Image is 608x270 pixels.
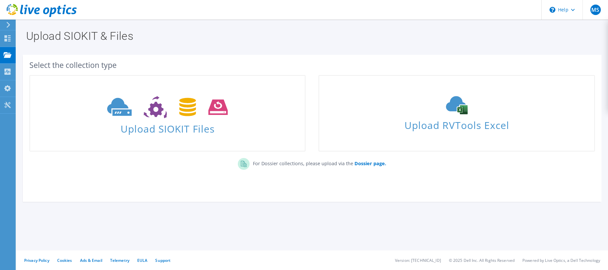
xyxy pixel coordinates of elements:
[319,75,595,151] a: Upload RVTools Excel
[395,258,441,263] li: Version: [TECHNICAL_ID]
[449,258,515,263] li: © 2025 Dell Inc. All Rights Reserved
[522,258,600,263] li: Powered by Live Optics, a Dell Technology
[590,5,601,15] span: MS
[354,160,386,167] b: Dossier page.
[550,7,555,13] svg: \n
[57,258,72,263] a: Cookies
[110,258,129,263] a: Telemetry
[250,158,386,167] p: For Dossier collections, please upload via the
[353,160,386,167] a: Dossier page.
[137,258,147,263] a: EULA
[24,258,49,263] a: Privacy Policy
[26,30,595,41] h1: Upload SIOKIT & Files
[80,258,102,263] a: Ads & Email
[319,117,594,131] span: Upload RVTools Excel
[30,120,305,134] span: Upload SIOKIT Files
[29,61,595,69] div: Select the collection type
[155,258,171,263] a: Support
[29,75,305,151] a: Upload SIOKIT Files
